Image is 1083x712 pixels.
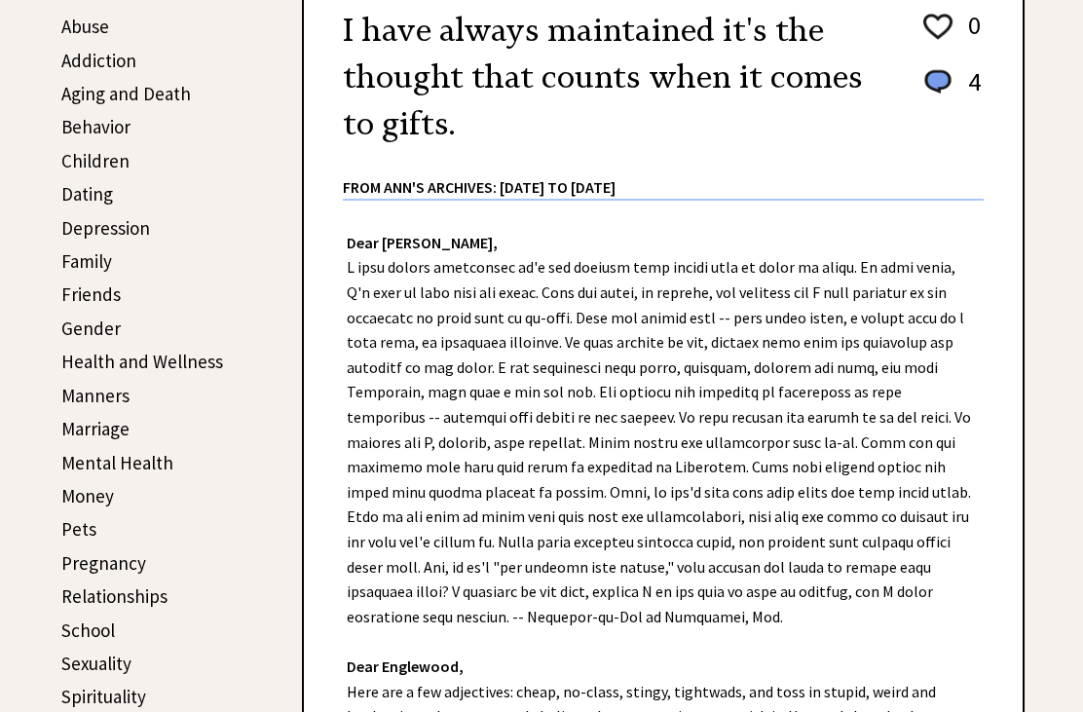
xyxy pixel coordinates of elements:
a: Dating [61,182,113,206]
a: School [61,618,115,642]
a: Manners [61,384,130,407]
a: Pets [61,517,96,541]
a: Health and Wellness [61,350,223,373]
a: Depression [61,216,150,240]
a: Money [61,484,114,507]
a: Relationships [61,584,168,608]
td: 0 [958,9,982,63]
a: Abuse [61,15,109,38]
a: Friends [61,282,121,306]
strong: Dear Englewood, [347,656,464,676]
a: Pregnancy [61,551,146,575]
img: message_round%201.png [920,66,955,97]
a: Spirituality [61,685,146,708]
a: Addiction [61,49,136,72]
td: 4 [958,65,982,117]
a: Children [61,149,130,172]
div: From Ann's Archives: [DATE] to [DATE] [343,147,984,199]
img: heart_outline%201.png [920,10,955,44]
a: Family [61,249,112,273]
a: Aging and Death [61,82,191,105]
a: Gender [61,317,121,340]
a: Marriage [61,417,130,440]
a: Mental Health [61,451,173,474]
h2: I have always maintained it's the thought that counts when it comes to gifts. [343,7,886,147]
strong: Dear [PERSON_NAME], [347,233,498,252]
a: Sexuality [61,652,131,675]
a: Behavior [61,115,131,138]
